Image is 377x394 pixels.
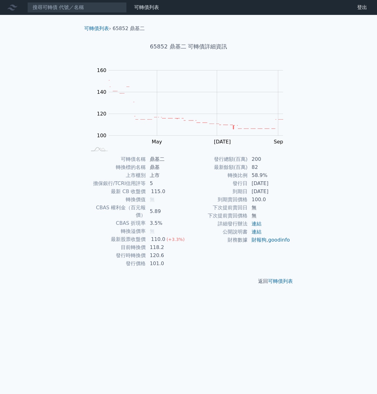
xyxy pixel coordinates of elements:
input: 搜尋可轉債 代號／名稱 [27,2,127,13]
td: 下次提前賣回日 [188,204,248,212]
h1: 65852 鼎基二 可轉債詳細資訊 [79,42,298,51]
td: 120.6 [146,251,188,260]
a: 連結 [252,221,261,227]
td: 100.0 [248,196,290,204]
td: [DATE] [248,179,290,188]
td: , [248,236,290,244]
a: 連結 [252,229,261,235]
span: (+3.3%) [166,237,184,242]
td: CBAS 權利金（百元報價） [87,204,146,219]
g: Chart [94,67,293,145]
td: 82 [248,163,290,171]
td: 發行價格 [87,260,146,268]
td: 到期日 [188,188,248,196]
tspan: 140 [97,89,107,95]
td: 5 [146,179,188,188]
tspan: 100 [97,133,107,138]
td: 發行總額(百萬) [188,155,248,163]
span: 無 [150,197,155,202]
td: 目前轉換價 [87,243,146,251]
td: 無 [248,204,290,212]
td: 財務數據 [188,236,248,244]
div: 110.0 [150,236,166,243]
td: 到期賣回價格 [188,196,248,204]
td: 轉換價值 [87,196,146,204]
td: 下次提前賣回價格 [188,212,248,220]
td: 可轉債名稱 [87,155,146,163]
li: 65852 鼎基二 [113,25,145,32]
td: 上市櫃別 [87,171,146,179]
td: 發行時轉換價 [87,251,146,260]
tspan: May [152,139,162,145]
tspan: Sep [274,139,283,145]
a: goodinfo [268,237,290,243]
a: 可轉債列表 [268,278,293,284]
td: CBAS 折現率 [87,219,146,227]
span: 無 [150,228,155,234]
tspan: [DATE] [214,139,231,145]
td: 鼎基二 [146,155,188,163]
td: 118.2 [146,243,188,251]
td: 公開說明書 [188,228,248,236]
td: 發行日 [188,179,248,188]
td: 擔保銀行/TCRI信用評等 [87,179,146,188]
p: 返回 [79,278,298,285]
td: 101.0 [146,260,188,268]
td: 轉換比例 [188,171,248,179]
a: 可轉債列表 [134,4,159,10]
td: 200 [248,155,290,163]
a: 可轉債列表 [84,25,109,31]
td: [DATE] [248,188,290,196]
td: 最新 CB 收盤價 [87,188,146,196]
td: 鼎基 [146,163,188,171]
tspan: 160 [97,67,107,73]
td: 上市 [146,171,188,179]
li: › [84,25,111,32]
td: 詳細發行辦法 [188,220,248,228]
div: 115.0 [150,188,166,195]
td: 5.89 [146,204,188,219]
td: 無 [248,212,290,220]
td: 最新餘額(百萬) [188,163,248,171]
td: 58.9% [248,171,290,179]
a: 登出 [352,2,372,12]
tspan: 120 [97,111,107,117]
td: 轉換溢價率 [87,227,146,235]
td: 轉換標的名稱 [87,163,146,171]
a: 財報狗 [252,237,266,243]
td: 最新股票收盤價 [87,235,146,243]
td: 3.5% [146,219,188,227]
